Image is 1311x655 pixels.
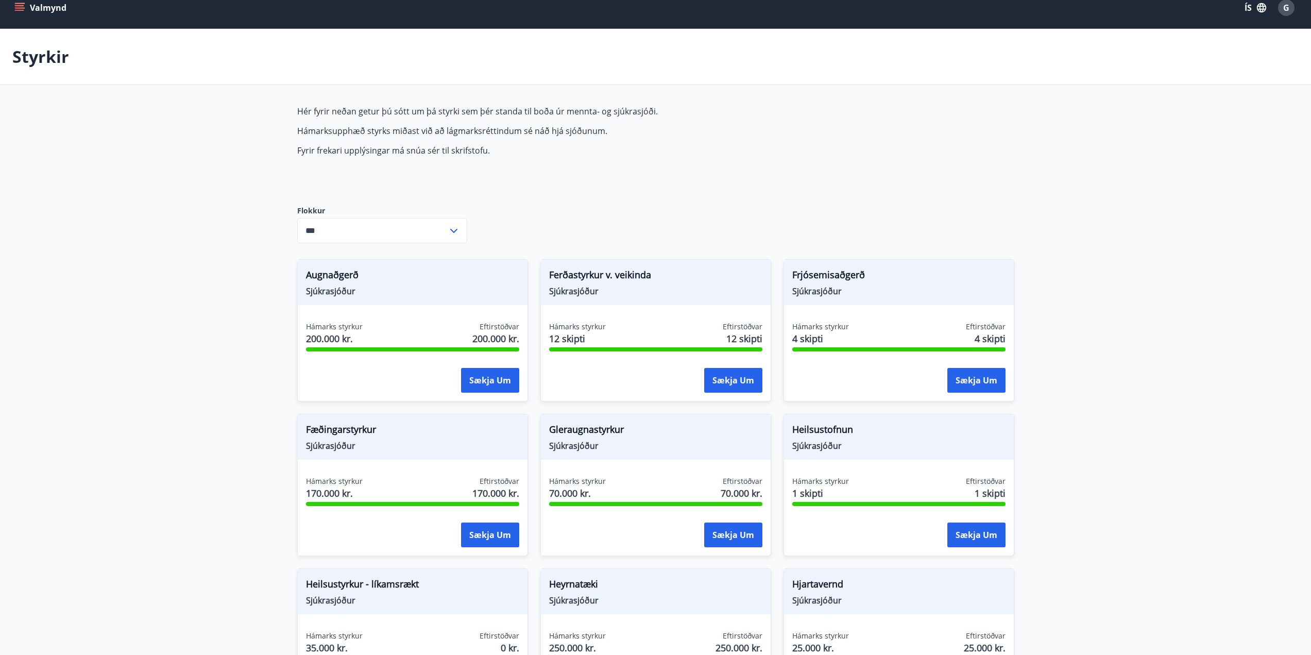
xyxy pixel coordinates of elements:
span: Eftirstöðvar [966,631,1006,641]
span: Hjartavernd [792,577,1006,595]
button: Sækja um [704,523,762,547]
span: Hámarks styrkur [549,476,606,486]
button: Sækja um [947,523,1006,547]
span: Hámarks styrkur [306,322,363,332]
span: Fæðingarstyrkur [306,423,519,440]
span: Heilsustyrkur - líkamsrækt [306,577,519,595]
span: G [1283,2,1289,13]
p: Styrkir [12,45,69,68]
span: Sjúkrasjóður [306,440,519,451]
button: Sækja um [461,523,519,547]
span: 12 skipti [549,332,606,345]
span: Eftirstöðvar [966,322,1006,332]
span: Eftirstöðvar [480,476,519,486]
span: 250.000 kr. [716,641,762,654]
span: Gleraugnastyrkur [549,423,762,440]
span: Hámarks styrkur [306,476,363,486]
span: Sjúkrasjóður [306,285,519,297]
span: Eftirstöðvar [966,476,1006,486]
span: Sjúkrasjóður [792,440,1006,451]
span: Sjúkrasjóður [549,595,762,606]
span: Eftirstöðvar [723,631,762,641]
button: Sækja um [704,368,762,393]
p: Hér fyrir neðan getur þú sótt um þá styrki sem þér standa til boða úr mennta- og sjúkrasjóði. [297,106,784,117]
span: 70.000 kr. [549,486,606,500]
span: 4 skipti [975,332,1006,345]
span: 0 kr. [501,641,519,654]
span: Sjúkrasjóður [792,285,1006,297]
p: Hámarksupphæð styrks miðast við að lágmarksréttindum sé náð hjá sjóðunum. [297,125,784,137]
span: Hámarks styrkur [792,322,849,332]
span: Augnaðgerð [306,268,519,285]
span: 4 skipti [792,332,849,345]
span: Hámarks styrkur [549,322,606,332]
span: 200.000 kr. [472,332,519,345]
span: 250.000 kr. [549,641,606,654]
span: 35.000 kr. [306,641,363,654]
label: Flokkur [297,206,467,216]
span: 170.000 kr. [306,486,363,500]
span: Eftirstöðvar [723,476,762,486]
span: 12 skipti [726,332,762,345]
span: 1 skipti [975,486,1006,500]
span: Heyrnatæki [549,577,762,595]
span: 170.000 kr. [472,486,519,500]
span: Eftirstöðvar [480,631,519,641]
span: Hámarks styrkur [792,476,849,486]
span: Sjúkrasjóður [549,285,762,297]
button: Sækja um [947,368,1006,393]
span: Hámarks styrkur [306,631,363,641]
button: Sækja um [461,368,519,393]
span: Eftirstöðvar [723,322,762,332]
span: Eftirstöðvar [480,322,519,332]
span: 200.000 kr. [306,332,363,345]
span: Hámarks styrkur [549,631,606,641]
span: Hámarks styrkur [792,631,849,641]
span: 25.000 kr. [964,641,1006,654]
span: Sjúkrasjóður [549,440,762,451]
span: 70.000 kr. [721,486,762,500]
span: 1 skipti [792,486,849,500]
span: Heilsustofnun [792,423,1006,440]
span: Ferðastyrkur v. veikinda [549,268,762,285]
span: Frjósemisaðgerð [792,268,1006,285]
span: Sjúkrasjóður [792,595,1006,606]
p: Fyrir frekari upplýsingar má snúa sér til skrifstofu. [297,145,784,156]
span: Sjúkrasjóður [306,595,519,606]
span: 25.000 kr. [792,641,849,654]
